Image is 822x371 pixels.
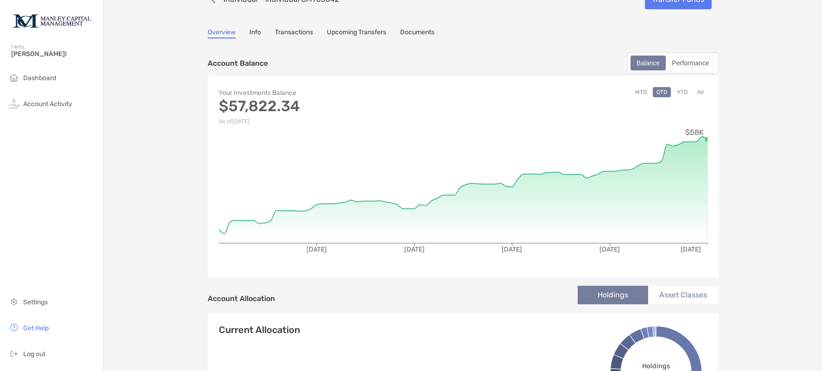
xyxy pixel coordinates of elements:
img: logout icon [8,348,19,359]
button: All [694,87,707,97]
button: YTD [673,87,691,97]
div: Performance [667,57,714,69]
li: Asset Classes [648,286,719,304]
tspan: [DATE] [306,245,326,253]
span: Get Help [23,324,49,332]
button: MTD [631,87,650,97]
button: QTD [653,87,671,97]
p: Your Investments Balance [219,87,463,99]
a: Documents [400,28,434,38]
h4: Current Allocation [219,324,300,335]
tspan: [DATE] [502,245,522,253]
img: Zoe Logo [11,4,92,37]
a: Upcoming Transfers [327,28,386,38]
img: household icon [8,72,19,83]
p: Account Balance [208,57,268,69]
span: Dashboard [23,74,56,82]
tspan: [DATE] [404,245,424,253]
span: [PERSON_NAME]! [11,50,98,58]
img: settings icon [8,296,19,307]
li: Holdings [578,286,648,304]
tspan: [DATE] [599,245,620,253]
span: Holdings [642,362,669,370]
div: segmented control [627,52,719,74]
tspan: $58K [685,128,704,137]
img: get-help icon [8,322,19,333]
span: Account Activity [23,100,72,108]
img: activity icon [8,98,19,109]
a: Transactions [275,28,313,38]
a: Overview [208,28,236,38]
p: As of [DATE] [219,116,463,127]
span: Log out [23,350,45,358]
tspan: [DATE] [681,245,701,253]
h4: Account Allocation [208,294,275,303]
a: Info [249,28,261,38]
span: Settings [23,298,48,306]
p: $57,822.34 [219,101,463,112]
div: Balance [631,57,665,69]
